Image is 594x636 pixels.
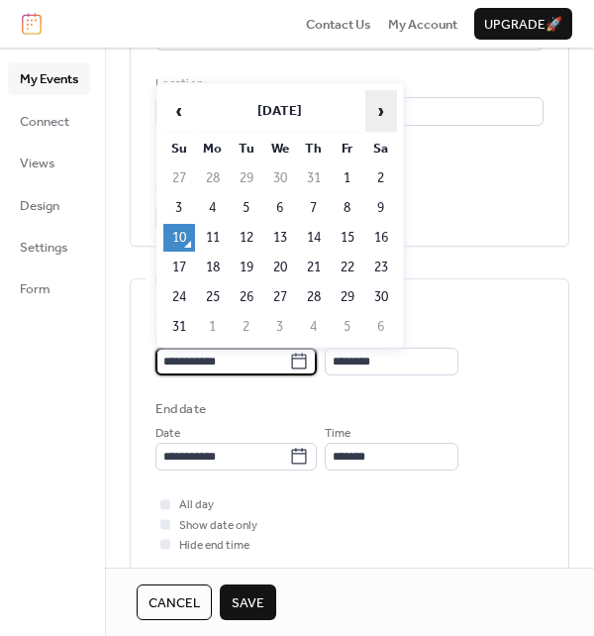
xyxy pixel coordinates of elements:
span: › [366,91,396,131]
td: 6 [264,194,296,222]
th: Th [298,135,330,162]
span: ‹ [164,91,194,131]
td: 31 [163,313,195,341]
td: 6 [365,313,397,341]
div: End date [155,399,206,419]
td: 7 [298,194,330,222]
span: Save [232,593,264,613]
td: 20 [264,254,296,281]
td: 4 [298,313,330,341]
span: Settings [20,238,67,258]
td: 28 [298,283,330,311]
td: 8 [332,194,363,222]
td: 23 [365,254,397,281]
th: Tu [231,135,262,162]
td: 3 [163,194,195,222]
td: 16 [365,224,397,252]
button: Cancel [137,584,212,620]
td: 22 [332,254,363,281]
td: 30 [264,164,296,192]
td: 14 [298,224,330,252]
td: 29 [332,283,363,311]
td: 9 [365,194,397,222]
td: 11 [197,224,229,252]
th: We [264,135,296,162]
td: 27 [163,164,195,192]
td: 1 [332,164,363,192]
span: My Account [388,15,457,35]
a: Settings [8,231,90,263]
td: 17 [163,254,195,281]
a: Contact Us [306,14,371,34]
td: 2 [231,313,262,341]
td: 30 [365,283,397,311]
a: Form [8,272,90,304]
th: Sa [365,135,397,162]
td: 31 [298,164,330,192]
td: 12 [231,224,262,252]
td: 3 [264,313,296,341]
span: My Events [20,69,78,89]
td: 4 [197,194,229,222]
span: Design [20,196,59,216]
div: Location [155,74,540,94]
span: Show date only [179,516,257,536]
td: 26 [231,283,262,311]
td: 19 [231,254,262,281]
span: Date [155,424,180,444]
span: Form [20,279,50,299]
button: Upgrade🚀 [474,8,572,40]
span: Upgrade 🚀 [484,15,562,35]
a: Design [8,189,90,221]
a: My Account [388,14,457,34]
td: 27 [264,283,296,311]
span: All day [179,495,214,515]
td: 2 [365,164,397,192]
th: Su [163,135,195,162]
img: logo [22,13,42,35]
td: 24 [163,283,195,311]
span: Hide end time [179,536,249,556]
span: Cancel [148,593,200,613]
td: 5 [332,313,363,341]
span: Contact Us [306,15,371,35]
span: Time [325,424,350,444]
td: 10 [163,224,195,252]
td: 5 [231,194,262,222]
td: 18 [197,254,229,281]
a: My Events [8,62,90,94]
th: [DATE] [197,90,363,133]
th: Fr [332,135,363,162]
td: 1 [197,313,229,341]
a: Views [8,147,90,178]
td: 25 [197,283,229,311]
td: 29 [231,164,262,192]
button: Save [220,584,276,620]
th: Mo [197,135,229,162]
span: Connect [20,112,69,132]
td: 15 [332,224,363,252]
span: Views [20,154,54,173]
a: Connect [8,105,90,137]
td: 28 [197,164,229,192]
td: 21 [298,254,330,281]
td: 13 [264,224,296,252]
